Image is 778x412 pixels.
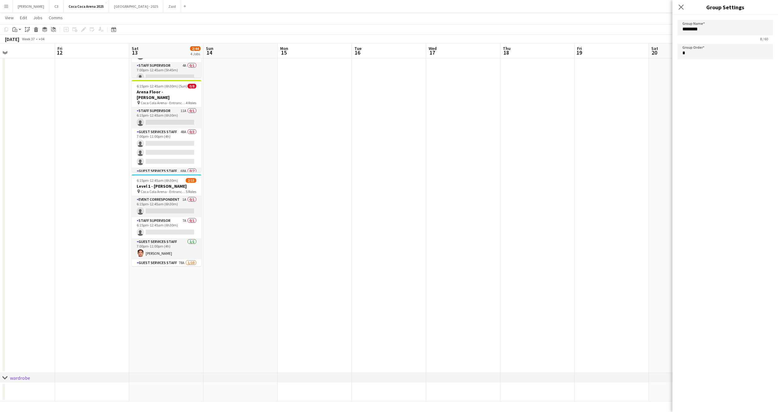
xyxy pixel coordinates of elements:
[13,0,49,12] button: [PERSON_NAME]
[132,128,201,168] app-card-role: Guest Services Staff48A0/37:00pm-11:00pm (4h)
[64,0,109,12] button: Coca Coca Arena 2025
[49,0,64,12] button: C3
[354,46,362,51] span: Tue
[46,14,65,22] a: Comms
[186,101,196,105] span: 4 Roles
[206,46,213,51] span: Sun
[651,46,658,51] span: Sat
[353,49,362,56] span: 16
[132,217,201,238] app-card-role: Staff Supervisor7A0/16:15pm-12:45am (6h30m)
[57,46,62,51] span: Fri
[141,189,186,194] span: Coca Cola Arena - Entrance F
[20,37,36,41] span: Week 37
[503,46,511,51] span: Thu
[188,84,196,88] span: 0/8
[190,46,201,51] span: 2/44
[10,375,30,381] div: wardrobe
[132,238,201,259] app-card-role: Guest Services Staff1/17:00pm-11:00pm (4h)[PERSON_NAME]
[186,178,196,183] span: 2/15
[20,15,27,20] span: Edit
[109,0,163,12] button: [GEOGRAPHIC_DATA] - 2025
[755,37,773,41] span: 8 / 60
[33,15,43,20] span: Jobs
[2,14,16,22] a: View
[163,0,181,12] button: Zaid
[280,46,288,51] span: Mon
[132,168,201,198] app-card-role: Guest Services Staff68A0/2
[429,46,437,51] span: Wed
[186,189,196,194] span: 5 Roles
[190,52,200,56] div: 4 Jobs
[205,49,213,56] span: 14
[577,46,582,51] span: Fri
[672,3,778,11] h3: Group Settings
[576,49,582,56] span: 19
[132,46,139,51] span: Sat
[132,107,201,128] app-card-role: Staff Supervisor11A0/16:15pm-12:45am (6h30m)
[131,49,139,56] span: 13
[132,196,201,217] app-card-role: Event Correspondent1A0/16:15pm-12:45am (6h30m)
[137,178,186,183] span: 6:15pm-12:45am (6h30m) (Sun)
[17,14,30,22] a: Edit
[39,37,44,41] div: +04
[132,259,201,361] app-card-role: Guest Services Staff78A1/107:00pm-12:45am (5h45m)
[428,49,437,56] span: 17
[31,14,45,22] a: Jobs
[132,89,201,100] h3: Arena Floor - [PERSON_NAME]
[49,15,63,20] span: Comms
[132,62,201,83] app-card-role: Staff Supervisor4A0/17:00pm-12:45am (5h45m)
[5,15,14,20] span: View
[279,49,288,56] span: 15
[57,49,62,56] span: 12
[650,49,658,56] span: 20
[137,84,187,88] span: 6:15pm-12:45am (6h30m) (Sun)
[141,101,186,105] span: Coca Cola Arena - Entrance F
[132,174,201,266] app-job-card: 6:15pm-12:45am (6h30m) (Sun)2/15Level 1 - [PERSON_NAME] Coca Cola Arena - Entrance F5 RolesEvent ...
[502,49,511,56] span: 18
[132,183,201,189] h3: Level 1 - [PERSON_NAME]
[5,36,19,42] div: [DATE]
[132,80,201,172] app-job-card: 6:15pm-12:45am (6h30m) (Sun)0/8Arena Floor - [PERSON_NAME] Coca Cola Arena - Entrance F4 RolesSta...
